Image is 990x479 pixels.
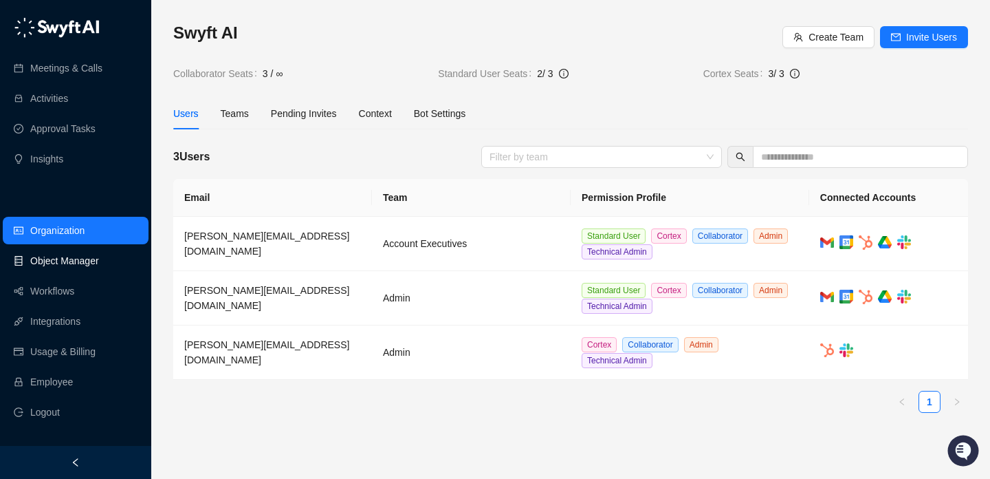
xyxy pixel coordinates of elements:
div: Start new chat [47,125,225,138]
span: [PERSON_NAME][EMAIL_ADDRESS][DOMAIN_NAME] [184,339,349,365]
button: Invite Users [880,26,968,48]
th: Team [372,179,571,217]
a: Approval Tasks [30,115,96,142]
td: Account Executives [372,217,571,271]
span: Cortex [651,228,686,244]
img: slack-Cn3INd-T.png [897,290,911,304]
span: Technical Admin [582,299,652,314]
div: Bot Settings [414,106,466,121]
span: Admin [753,283,788,298]
a: Integrations [30,308,80,335]
th: Email [173,179,372,217]
th: Connected Accounts [809,179,968,217]
button: left [891,391,913,413]
span: Collaborator [692,228,748,244]
span: Cortex [582,337,617,352]
span: [PERSON_NAME][EMAIL_ADDRESS][DOMAIN_NAME] [184,231,349,257]
div: We're available if you need us! [47,138,174,149]
span: 3 / 3 [768,68,784,79]
a: Object Manager [30,247,99,275]
span: search [736,152,745,162]
img: 5124521997842_fc6d7dfcefe973c2e489_88.png [14,125,38,149]
img: google-drive-B8kBQk6e.png [878,290,892,303]
span: left [71,458,80,467]
span: Standard User [582,228,646,244]
span: Admin [753,228,788,244]
span: team [793,32,803,42]
img: google-calendar-CQ10Lu9x.png [839,235,853,249]
td: Admin [372,326,571,380]
h5: 3 Users [173,149,210,165]
span: left [898,398,906,406]
span: Technical Admin [582,353,652,368]
img: hubspot-DkpyWjJb.png [859,235,872,250]
span: right [953,398,961,406]
div: 📚 [14,194,25,205]
button: Create Team [782,26,874,48]
div: Users [173,106,199,121]
span: Standard User [582,283,646,298]
span: Pylon [137,226,166,237]
span: info-circle [559,69,569,78]
img: logo-05li4sbe.png [14,17,100,38]
span: Logout [30,398,60,426]
a: 📶Status [56,187,111,212]
img: gmail-BGivzU6t.png [820,237,834,248]
img: slack-Cn3INd-T.png [897,235,911,249]
a: Workflows [30,277,74,305]
button: right [946,391,968,413]
a: Activities [30,85,68,112]
span: 3 / ∞ [263,66,283,81]
a: 1 [919,392,940,412]
li: 1 [918,391,940,413]
p: Welcome 👋 [14,55,250,77]
span: logout [14,407,23,417]
img: google-calendar-CQ10Lu9x.png [839,290,853,304]
span: Collaborator Seats [173,66,263,81]
img: gmail-BGivzU6t.png [820,292,834,302]
span: mail [891,32,901,42]
span: Cortex Seats [703,66,769,81]
img: hubspot-DkpyWjJb.png [859,290,872,304]
span: Collaborator [692,283,748,298]
h3: Swyft AI [173,22,782,44]
span: info-circle [790,69,800,78]
span: Status [76,193,106,206]
a: Usage & Billing [30,338,96,365]
span: Technical Admin [582,244,652,259]
th: Permission Profile [571,179,809,217]
span: 2 / 3 [537,68,553,79]
span: Create Team [808,30,863,45]
a: Powered byPylon [97,226,166,237]
h2: How can we help? [14,77,250,99]
li: Previous Page [891,391,913,413]
img: google-drive-B8kBQk6e.png [878,236,892,248]
span: Admin [684,337,718,352]
img: slack-Cn3INd-T.png [839,343,853,357]
span: Collaborator [622,337,678,352]
a: Meetings & Calls [30,54,102,82]
li: Next Page [946,391,968,413]
iframe: Open customer support [946,434,983,471]
img: Swyft AI [14,14,41,41]
span: [PERSON_NAME][EMAIL_ADDRESS][DOMAIN_NAME] [184,285,349,311]
div: 📶 [62,194,73,205]
a: Organization [30,217,85,244]
span: Cortex [651,283,686,298]
span: Invite Users [906,30,957,45]
img: hubspot-DkpyWjJb.png [820,343,834,358]
a: 📚Docs [8,187,56,212]
button: Start new chat [234,129,250,145]
span: Pending Invites [271,108,337,119]
div: Context [359,106,392,121]
span: Docs [27,193,51,206]
div: Teams [221,106,249,121]
a: Employee [30,368,73,396]
a: Insights [30,145,63,173]
span: Standard User Seats [438,66,537,81]
td: Admin [372,271,571,326]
